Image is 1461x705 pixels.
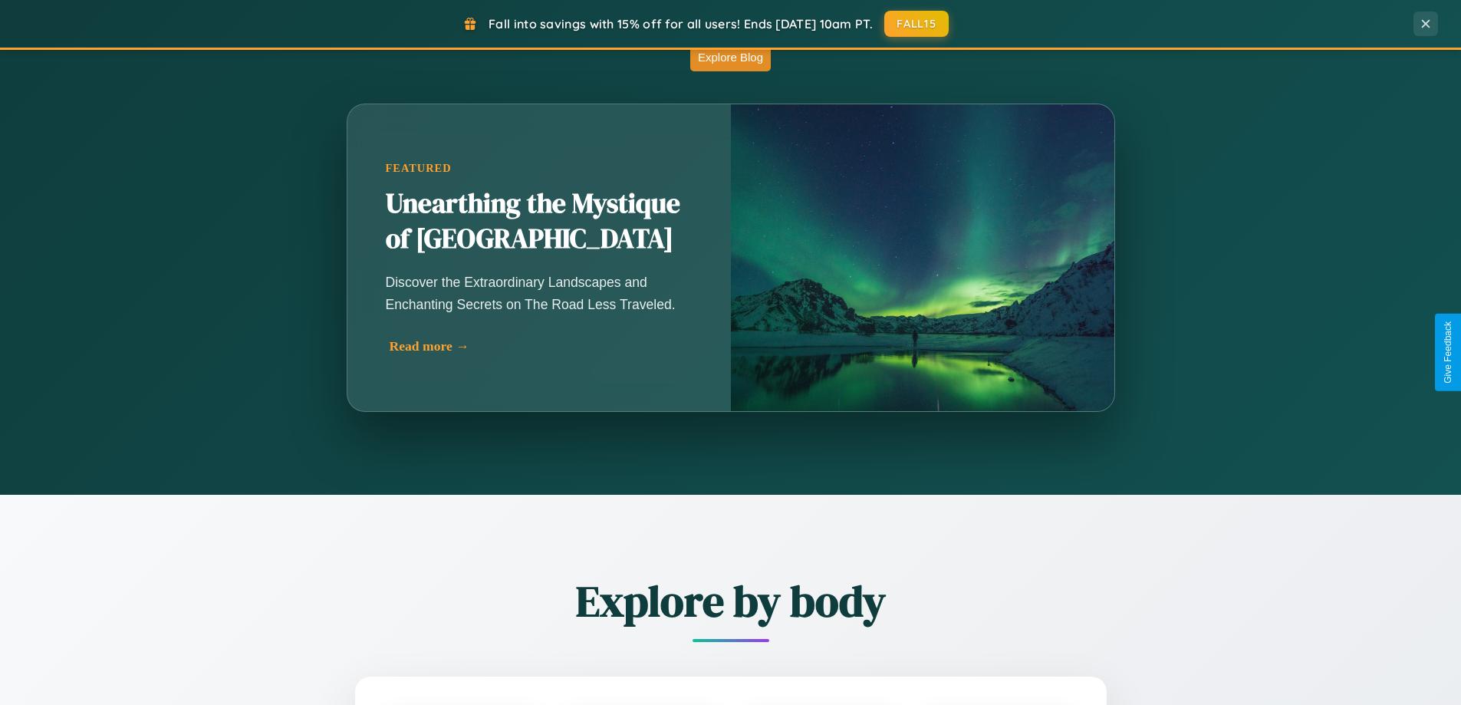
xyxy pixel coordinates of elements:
[390,338,696,354] div: Read more →
[386,162,693,175] div: Featured
[884,11,949,37] button: FALL15
[690,43,771,71] button: Explore Blog
[489,16,873,31] span: Fall into savings with 15% off for all users! Ends [DATE] 10am PT.
[1443,321,1453,384] div: Give Feedback
[386,272,693,315] p: Discover the Extraordinary Landscapes and Enchanting Secrets on The Road Less Traveled.
[271,572,1191,631] h2: Explore by body
[386,186,693,257] h2: Unearthing the Mystique of [GEOGRAPHIC_DATA]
